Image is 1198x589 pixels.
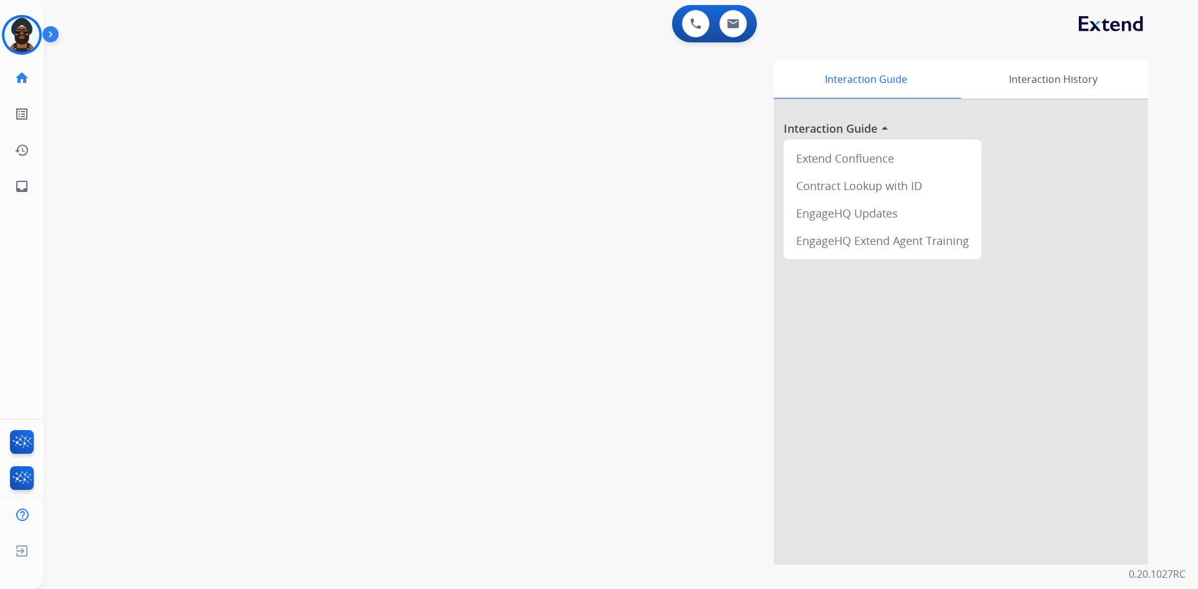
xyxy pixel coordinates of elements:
[789,199,976,227] div: EngageHQ Updates
[789,227,976,254] div: EngageHQ Extend Agent Training
[14,179,29,194] mat-icon: inbox
[1129,567,1186,582] p: 0.20.1027RC
[14,143,29,158] mat-icon: history
[789,145,976,172] div: Extend Confluence
[14,107,29,122] mat-icon: list_alt
[4,17,39,52] img: avatar
[789,172,976,199] div: Contract Lookup with ID
[14,70,29,85] mat-icon: home
[774,60,958,98] div: Interaction Guide
[958,60,1148,98] div: Interaction History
